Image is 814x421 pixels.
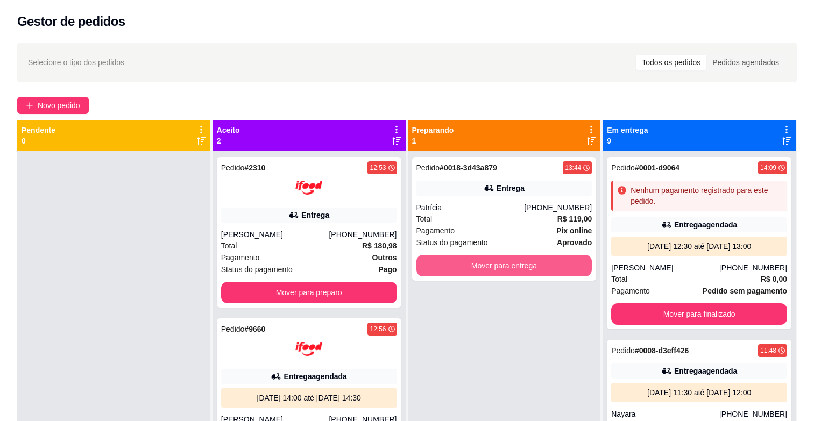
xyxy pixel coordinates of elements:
div: 13:44 [565,163,581,172]
span: Selecione o tipo dos pedidos [28,56,124,68]
strong: # 9660 [244,325,265,333]
div: Entrega agendada [674,219,737,230]
span: Pedido [416,163,440,172]
div: Entrega [497,183,525,194]
strong: # 0001-d9064 [635,163,679,172]
div: [PERSON_NAME] [221,229,329,240]
button: Mover para preparo [221,282,397,303]
span: Total [416,213,433,225]
strong: # 2310 [244,163,265,172]
div: Entrega agendada [284,371,346,382]
div: [DATE] 12:30 até [DATE] 13:00 [615,241,783,252]
span: Total [221,240,237,252]
p: Preparando [412,125,454,135]
p: Pendente [22,125,55,135]
div: 14:09 [760,163,776,172]
span: Pagamento [416,225,455,237]
div: Patrícia [416,202,525,213]
strong: Outros [372,253,397,262]
strong: # 0018-3d43a879 [440,163,497,172]
div: Pedidos agendados [706,55,785,70]
div: Nenhum pagamento registrado para este pedido. [631,185,783,206]
span: Pedido [611,346,635,355]
div: [PERSON_NAME] [611,262,719,273]
div: 12:53 [370,163,386,172]
div: [PHONE_NUMBER] [719,262,787,273]
div: [PHONE_NUMBER] [329,229,397,240]
div: Todos os pedidos [636,55,706,70]
button: Mover para entrega [416,255,592,276]
strong: R$ 0,00 [761,275,787,283]
span: Pagamento [611,285,650,297]
strong: R$ 180,98 [362,241,397,250]
p: 9 [607,135,648,146]
div: [DATE] 14:00 até [DATE] 14:30 [225,393,393,403]
strong: aprovado [557,238,592,247]
p: 2 [217,135,240,146]
strong: Pago [378,265,397,274]
h2: Gestor de pedidos [17,13,125,30]
strong: R$ 119,00 [557,215,592,223]
img: ifood [295,336,322,362]
div: Entrega agendada [674,366,737,376]
span: Pedido [221,325,245,333]
div: [PHONE_NUMBER] [524,202,592,213]
p: 1 [412,135,454,146]
div: [PHONE_NUMBER] [719,409,787,419]
span: plus [26,102,33,109]
div: 12:56 [370,325,386,333]
div: 11:48 [760,346,776,355]
span: Status do pagamento [221,263,293,275]
img: ifood [295,174,322,201]
span: Novo pedido [38,99,80,111]
span: Pedido [221,163,245,172]
p: 0 [22,135,55,146]
p: Em entrega [607,125,648,135]
strong: Pedido sem pagamento [703,287,787,295]
div: Nayara [611,409,719,419]
button: Novo pedido [17,97,89,114]
p: Aceito [217,125,240,135]
button: Mover para finalizado [611,303,787,325]
div: Entrega [301,210,329,220]
span: Pagamento [221,252,260,263]
span: Pedido [611,163,635,172]
strong: Pix online [556,226,592,235]
span: Status do pagamento [416,237,488,248]
span: Total [611,273,627,285]
strong: # 0008-d3eff426 [635,346,689,355]
div: [DATE] 11:30 até [DATE] 12:00 [615,387,783,398]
